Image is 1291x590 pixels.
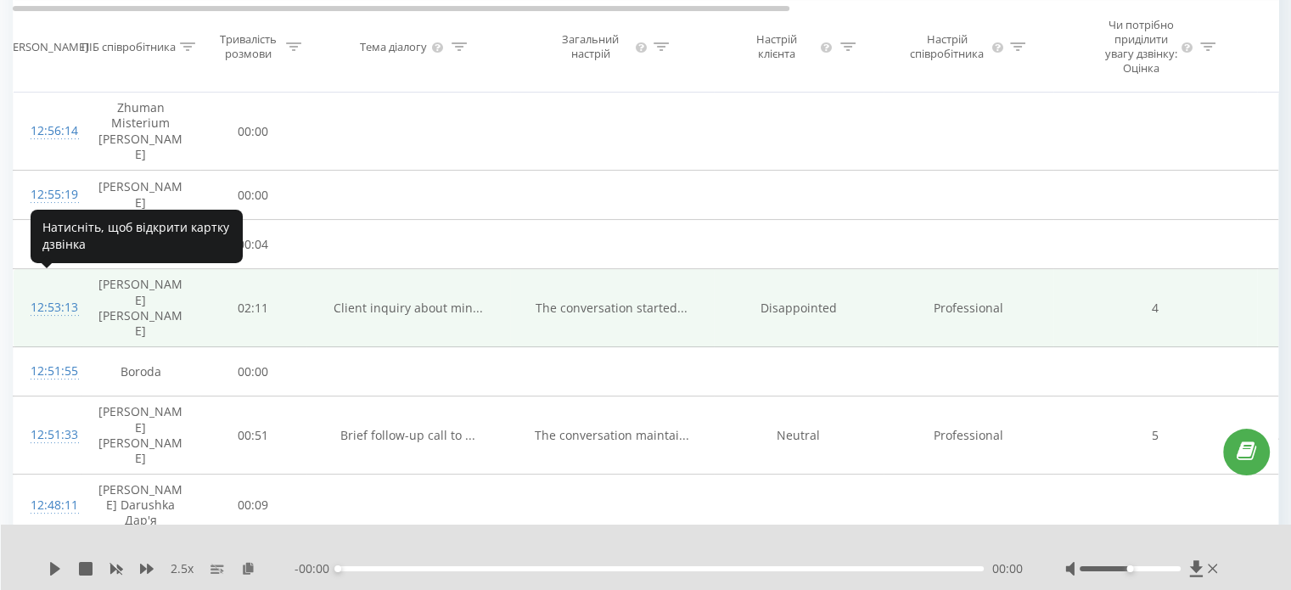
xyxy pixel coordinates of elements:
span: Client inquiry about min... [334,300,483,316]
div: Настрій клієнта [737,32,816,61]
td: 00:00 [200,347,306,396]
div: [PERSON_NAME] [3,39,88,53]
div: Чи потрібно приділити увагу дзвінку: Оцінка [1105,18,1178,76]
div: 12:51:33 [31,419,65,452]
div: 12:56:14 [31,115,65,148]
span: - 00:00 [295,560,338,577]
td: 00:04 [200,220,306,269]
span: The conversation maintai... [535,427,689,443]
span: Brief follow-up call to ... [340,427,475,443]
td: [PERSON_NAME] [PERSON_NAME] [81,269,200,347]
div: 12:55:19 [31,178,65,211]
td: Neutral [714,396,884,475]
td: Professional [884,269,1053,347]
td: Disappointed [714,269,884,347]
div: Настрій співробітника [907,32,988,61]
div: Тема діалогу [360,39,427,53]
div: Тривалість розмови [215,32,282,61]
div: Натисніть, щоб відкрити картку дзвінка [31,209,243,262]
td: 5 [1053,396,1257,475]
div: Accessibility label [334,565,341,572]
span: 2.5 x [171,560,194,577]
td: Professional [884,396,1053,475]
td: 4 [1053,269,1257,347]
div: 12:48:11 [31,489,65,522]
td: [PERSON_NAME] [PERSON_NAME] [81,396,200,475]
td: [PERSON_NAME] [81,171,200,220]
td: 00:09 [200,475,306,537]
td: Boroda [81,347,200,396]
td: [PERSON_NAME] Darushka Дар'я [81,475,200,537]
span: 00:00 [992,560,1023,577]
td: 02:11 [200,269,306,347]
div: 12:51:55 [31,355,65,388]
td: Zhuman Misterium [PERSON_NAME] [81,93,200,171]
td: 00:00 [200,93,306,171]
div: ПІБ співробітника [81,39,176,53]
div: Accessibility label [1126,565,1133,572]
span: The conversation started... [536,300,688,316]
td: 00:51 [200,396,306,475]
div: Загальний настрій [550,32,631,61]
div: 12:53:13 [31,291,65,324]
td: 00:00 [200,171,306,220]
